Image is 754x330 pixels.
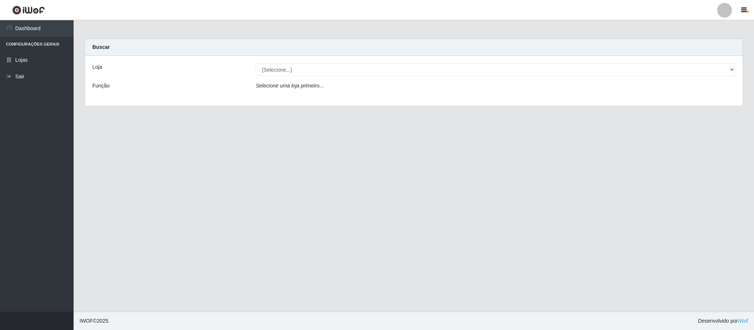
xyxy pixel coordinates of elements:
[738,318,748,324] a: iWof
[92,63,102,71] label: Loja
[79,318,93,324] span: IWOF
[92,44,110,50] strong: Buscar
[698,317,748,325] span: Desenvolvido por
[256,83,323,89] i: Selecione uma loja primeiro...
[79,317,110,325] span: © 2025 .
[12,6,45,15] img: CoreUI Logo
[92,82,110,90] label: Função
